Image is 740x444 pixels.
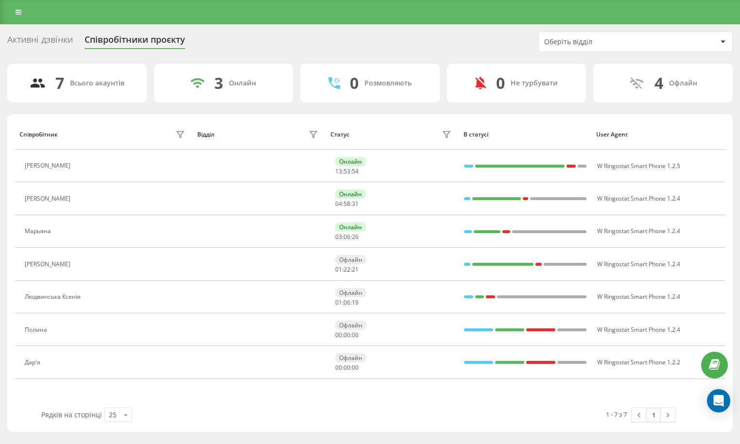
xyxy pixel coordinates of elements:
[344,265,350,273] span: 22
[344,331,350,339] span: 00
[597,227,680,235] span: W Ringostat Smart Phone 1.2.4
[511,79,558,87] div: Не турбувати
[335,353,366,362] div: Офлайн
[352,363,359,372] span: 00
[707,389,730,412] div: Open Intercom Messenger
[335,201,359,207] div: : :
[364,79,412,87] div: Розмовляють
[344,298,350,307] span: 06
[25,195,73,202] div: [PERSON_NAME]
[25,359,43,366] div: Дар'я
[25,228,53,235] div: Марьяна
[352,200,359,208] span: 31
[335,255,366,264] div: Офлайн
[25,261,73,268] div: [PERSON_NAME]
[352,331,359,339] span: 00
[70,79,124,87] div: Всього акаунтів
[597,292,680,301] span: W Ringostat Smart Phone 1.2.4
[654,74,663,92] div: 4
[335,266,359,273] div: : :
[646,408,661,422] a: 1
[597,194,680,203] span: W Ringostat Smart Phone 1.2.4
[597,162,680,170] span: W Ringostat Smart Phone 1.2.5
[335,331,342,339] span: 00
[335,364,359,371] div: : :
[330,131,349,138] div: Статус
[41,410,102,419] span: Рядків на сторінці
[25,162,73,169] div: [PERSON_NAME]
[596,131,720,138] div: User Agent
[335,265,342,273] span: 01
[25,293,83,300] div: Людвинська Ксенія
[25,326,50,333] div: Полина
[85,34,185,50] div: Співробітники проєкту
[464,131,587,138] div: В статусі
[352,298,359,307] span: 19
[597,325,680,334] span: W Ringostat Smart Phone 1.2.4
[352,233,359,241] span: 26
[544,38,660,46] div: Оберіть відділ
[606,410,627,419] div: 1 - 7 з 7
[335,299,359,306] div: : :
[335,288,366,297] div: Офлайн
[335,200,342,208] span: 04
[109,410,117,420] div: 25
[335,321,366,330] div: Офлайн
[597,358,680,366] span: W Ringostat Smart Phone 1.2.2
[335,332,359,339] div: : :
[335,298,342,307] span: 01
[669,79,697,87] div: Офлайн
[7,34,73,50] div: Активні дзвінки
[335,234,359,240] div: : :
[335,363,342,372] span: 00
[214,74,223,92] div: 3
[344,167,350,175] span: 53
[335,167,342,175] span: 13
[597,260,680,268] span: W Ringostat Smart Phone 1.2.4
[344,200,350,208] span: 58
[335,157,366,166] div: Онлайн
[19,131,58,138] div: Співробітник
[197,131,214,138] div: Відділ
[352,167,359,175] span: 54
[335,233,342,241] span: 03
[335,189,366,199] div: Онлайн
[55,74,64,92] div: 7
[350,74,359,92] div: 0
[335,168,359,175] div: : :
[344,233,350,241] span: 06
[496,74,505,92] div: 0
[335,222,366,232] div: Онлайн
[229,79,256,87] div: Онлайн
[344,363,350,372] span: 00
[352,265,359,273] span: 21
